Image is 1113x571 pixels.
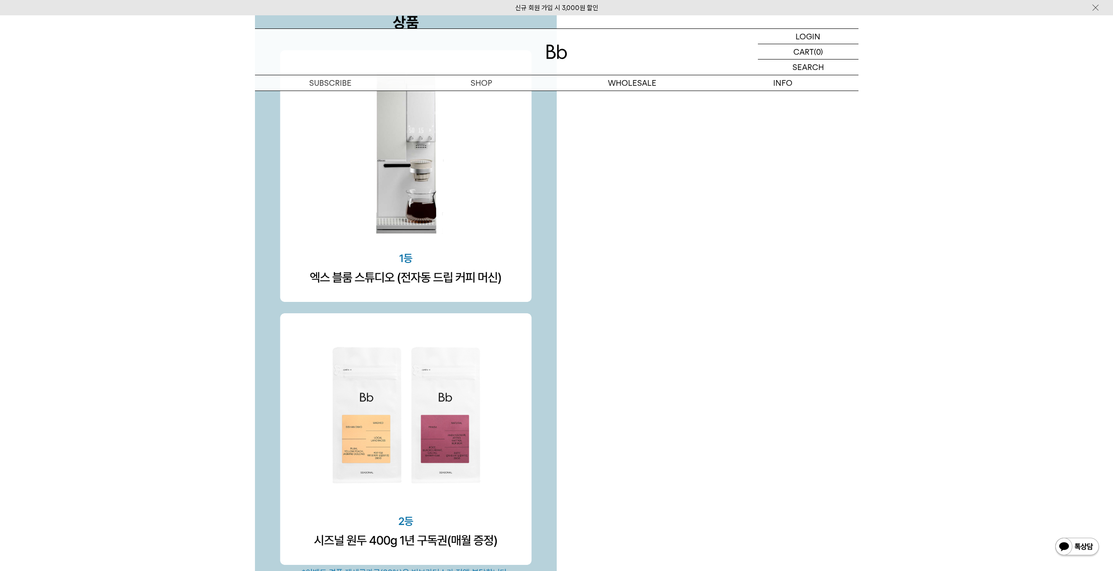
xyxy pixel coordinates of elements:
p: SEARCH [792,60,824,75]
a: SHOP [406,75,557,91]
a: 신규 회원 가입 시 3,000원 할인 [515,4,598,12]
p: INFO [708,75,858,91]
p: (0) [814,44,823,59]
p: CART [793,44,814,59]
a: SUBSCRIBE [255,75,406,91]
a: LOGIN [758,29,858,44]
a: CART (0) [758,44,858,60]
img: 로고 [546,45,567,59]
p: WHOLESALE [557,75,708,91]
p: LOGIN [795,29,820,44]
img: 카카오톡 채널 1:1 채팅 버튼 [1054,537,1100,558]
